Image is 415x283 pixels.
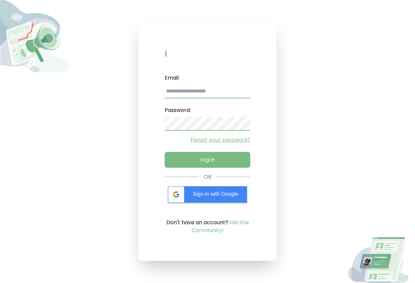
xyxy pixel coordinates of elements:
[165,152,250,168] button: Log in
[346,237,415,283] img: Login Image2
[165,71,250,85] label: Email:
[193,191,238,197] span: Sign in with Google
[204,173,211,181] div: OR
[165,104,250,117] label: Password:
[168,186,247,203] div: Sign in with Google
[165,136,250,144] a: Forgot your password?
[192,219,249,234] a: Join the Community!
[165,49,250,60] img: My Influency
[165,219,250,234] p: Don't have an account?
